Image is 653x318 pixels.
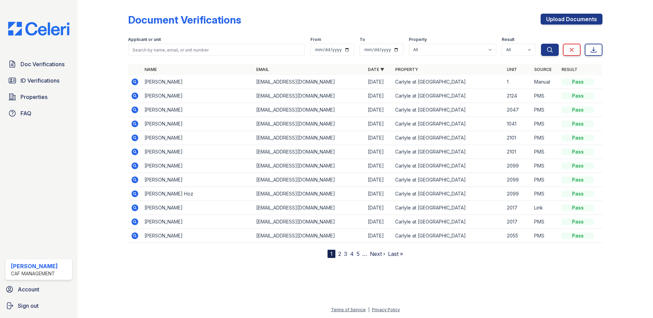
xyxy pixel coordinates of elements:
[253,145,365,159] td: [EMAIL_ADDRESS][DOMAIN_NAME]
[504,159,531,173] td: 2099
[362,250,367,258] span: …
[365,103,392,117] td: [DATE]
[502,37,514,42] label: Result
[561,134,594,141] div: Pass
[392,117,504,131] td: Carlyle at [GEOGRAPHIC_DATA]
[11,262,58,270] div: [PERSON_NAME]
[395,67,418,72] a: Property
[561,232,594,239] div: Pass
[365,215,392,229] td: [DATE]
[365,117,392,131] td: [DATE]
[253,103,365,117] td: [EMAIL_ADDRESS][DOMAIN_NAME]
[142,159,253,173] td: [PERSON_NAME]
[350,250,354,257] a: 4
[504,75,531,89] td: 1
[531,103,559,117] td: PMS
[20,109,31,117] span: FAQ
[357,250,360,257] a: 5
[142,103,253,117] td: [PERSON_NAME]
[534,67,552,72] a: Source
[142,117,253,131] td: [PERSON_NAME]
[504,145,531,159] td: 2101
[392,159,504,173] td: Carlyle at [GEOGRAPHIC_DATA]
[253,215,365,229] td: [EMAIL_ADDRESS][DOMAIN_NAME]
[5,57,72,71] a: Doc Verifications
[392,173,504,187] td: Carlyle at [GEOGRAPHIC_DATA]
[253,187,365,201] td: [EMAIL_ADDRESS][DOMAIN_NAME]
[561,106,594,113] div: Pass
[18,302,39,310] span: Sign out
[5,106,72,120] a: FAQ
[253,75,365,89] td: [EMAIL_ADDRESS][DOMAIN_NAME]
[365,145,392,159] td: [DATE]
[368,67,384,72] a: Date ▼
[253,117,365,131] td: [EMAIL_ADDRESS][DOMAIN_NAME]
[392,103,504,117] td: Carlyle at [GEOGRAPHIC_DATA]
[328,250,335,258] div: 1
[504,187,531,201] td: 2099
[561,204,594,211] div: Pass
[128,14,241,26] div: Document Verifications
[504,117,531,131] td: 1041
[142,187,253,201] td: [PERSON_NAME] Hoz
[20,76,59,85] span: ID Verifications
[531,201,559,215] td: Link
[253,173,365,187] td: [EMAIL_ADDRESS][DOMAIN_NAME]
[409,37,427,42] label: Property
[392,75,504,89] td: Carlyle at [GEOGRAPHIC_DATA]
[392,145,504,159] td: Carlyle at [GEOGRAPHIC_DATA]
[531,145,559,159] td: PMS
[368,307,370,312] div: |
[531,159,559,173] td: PMS
[561,218,594,225] div: Pass
[142,75,253,89] td: [PERSON_NAME]
[531,75,559,89] td: Manual
[310,37,321,42] label: From
[531,131,559,145] td: PMS
[253,229,365,243] td: [EMAIL_ADDRESS][DOMAIN_NAME]
[142,215,253,229] td: [PERSON_NAME]
[392,89,504,103] td: Carlyle at [GEOGRAPHIC_DATA]
[365,131,392,145] td: [DATE]
[338,250,341,257] a: 2
[531,117,559,131] td: PMS
[504,131,531,145] td: 2101
[504,89,531,103] td: 2124
[253,201,365,215] td: [EMAIL_ADDRESS][DOMAIN_NAME]
[365,173,392,187] td: [DATE]
[253,89,365,103] td: [EMAIL_ADDRESS][DOMAIN_NAME]
[3,283,75,296] a: Account
[392,229,504,243] td: Carlyle at [GEOGRAPHIC_DATA]
[18,285,39,293] span: Account
[392,187,504,201] td: Carlyle at [GEOGRAPHIC_DATA]
[507,67,517,72] a: Unit
[256,67,269,72] a: Email
[344,250,347,257] a: 3
[144,67,157,72] a: Name
[504,173,531,187] td: 2099
[504,229,531,243] td: 2055
[3,299,75,313] a: Sign out
[365,159,392,173] td: [DATE]
[392,201,504,215] td: Carlyle at [GEOGRAPHIC_DATA]
[360,37,365,42] label: To
[372,307,400,312] a: Privacy Policy
[561,148,594,155] div: Pass
[20,93,47,101] span: Properties
[561,190,594,197] div: Pass
[142,173,253,187] td: [PERSON_NAME]
[365,187,392,201] td: [DATE]
[531,215,559,229] td: PMS
[142,89,253,103] td: [PERSON_NAME]
[3,22,75,35] img: CE_Logo_Blue-a8612792a0a2168367f1c8372b55b34899dd931a85d93a1a3d3e32e68fde9ad4.png
[253,159,365,173] td: [EMAIL_ADDRESS][DOMAIN_NAME]
[561,162,594,169] div: Pass
[531,187,559,201] td: PMS
[253,131,365,145] td: [EMAIL_ADDRESS][DOMAIN_NAME]
[392,215,504,229] td: Carlyle at [GEOGRAPHIC_DATA]
[365,201,392,215] td: [DATE]
[5,74,72,87] a: ID Verifications
[128,37,161,42] label: Applicant or unit
[504,103,531,117] td: 2047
